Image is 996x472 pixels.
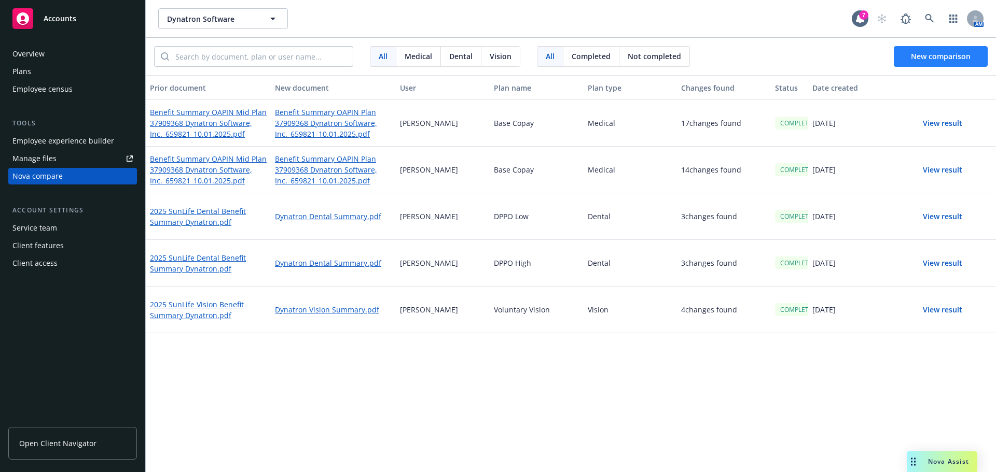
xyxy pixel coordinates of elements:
a: Search [919,8,940,29]
div: Base Copay [490,100,584,147]
button: Dynatron Software [158,8,288,29]
div: COMPLETED [775,303,822,316]
button: View result [906,299,979,320]
div: Changes found [681,82,767,93]
div: Client features [12,237,64,254]
a: 2025 SunLife Dental Benefit Summary Dynatron.pdf [150,206,267,227]
div: DPPO High [490,240,584,287]
span: Not completed [628,51,681,62]
a: Report a Bug [895,8,916,29]
p: [PERSON_NAME] [400,258,458,268]
div: Dental [584,193,677,240]
span: Open Client Navigator [19,438,96,449]
a: Client access [8,255,137,271]
div: 7 [859,10,868,20]
div: Overview [12,46,45,62]
p: 14 changes found [681,164,741,175]
div: Medical [584,100,677,147]
a: Nova compare [8,168,137,184]
div: COMPLETED [775,210,822,223]
span: Dental [449,51,473,62]
input: Search by document, plan or user name... [169,47,353,66]
div: Drag to move [907,451,920,472]
div: Plan type [588,82,673,93]
button: Status [771,75,808,100]
a: Client features [8,237,137,254]
span: Nova Assist [928,457,969,466]
button: Prior document [146,75,271,100]
a: Switch app [943,8,964,29]
span: Vision [490,51,511,62]
a: Plans [8,63,137,80]
p: [DATE] [812,258,836,268]
div: Medical [584,147,677,193]
span: All [379,51,388,62]
div: New document [275,82,392,93]
a: Accounts [8,4,137,33]
div: COMPLETED [775,256,822,269]
span: Accounts [44,15,76,23]
div: Plan name [494,82,579,93]
svg: Search [161,52,169,61]
div: COMPLETED [775,117,822,130]
a: Dynatron Dental Summary.pdf [275,211,381,222]
p: 4 changes found [681,304,737,315]
button: View result [906,160,979,180]
div: Plans [12,63,31,80]
p: 3 changes found [681,211,737,222]
span: Completed [572,51,611,62]
div: Service team [12,220,57,236]
p: [PERSON_NAME] [400,164,458,175]
div: DPPO Low [490,193,584,240]
p: [DATE] [812,118,836,128]
a: 2025 SunLife Dental Benefit Summary Dynatron.pdf [150,252,267,274]
a: Service team [8,220,137,236]
p: [DATE] [812,304,836,315]
p: [PERSON_NAME] [400,211,458,222]
span: New comparison [911,51,971,61]
div: Vision [584,287,677,333]
button: View result [906,206,979,227]
p: 3 changes found [681,258,737,268]
button: Changes found [677,75,771,100]
div: COMPLETED [775,163,822,176]
p: [PERSON_NAME] [400,304,458,315]
a: Manage files [8,150,137,167]
div: User [400,82,486,93]
button: Nova Assist [907,451,977,472]
button: View result [906,253,979,274]
div: Nova compare [12,168,63,184]
a: Employee experience builder [8,133,137,149]
a: Dynatron Dental Summary.pdf [275,258,381,268]
div: Tools [8,118,137,128]
div: Client access [12,255,58,271]
button: Plan type [584,75,677,100]
div: Account settings [8,205,137,216]
div: Employee census [12,81,73,97]
a: Start snowing [872,8,892,29]
p: [PERSON_NAME] [400,118,458,128]
a: Benefit Summary OAPIN Plan 37909368 Dynatron Software, Inc._659821_10.01.2025.pdf [275,107,392,139]
button: Plan name [490,75,584,100]
div: Voluntary Vision [490,287,584,333]
div: Base Copay [490,147,584,193]
a: Overview [8,46,137,62]
p: [DATE] [812,211,836,222]
span: Medical [405,51,432,62]
a: Employee census [8,81,137,97]
a: Benefit Summary OAPIN Mid Plan 37909368 Dynatron Software, Inc._659821_10.01.2025.pdf [150,107,267,139]
div: Status [775,82,804,93]
span: All [546,51,555,62]
a: Dynatron Vision Summary.pdf [275,304,379,315]
button: New document [271,75,396,100]
button: Date created [808,75,902,100]
span: Dynatron Software [167,13,257,24]
button: View result [906,113,979,134]
a: 2025 SunLife Vision Benefit Summary Dynatron.pdf [150,299,267,321]
a: Benefit Summary OAPIN Mid Plan 37909368 Dynatron Software, Inc._659821_10.01.2025.pdf [150,153,267,186]
div: Manage files [12,150,57,167]
div: Prior document [150,82,267,93]
button: User [396,75,490,100]
div: Date created [812,82,898,93]
div: Dental [584,240,677,287]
